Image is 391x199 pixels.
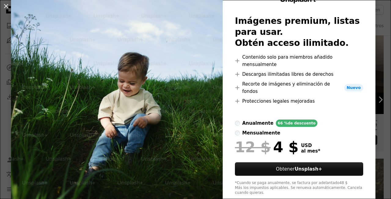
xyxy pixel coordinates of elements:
div: mensualmente [242,129,280,137]
span: Nuevo [344,84,363,91]
input: anualmente66 %de descuento [235,121,240,126]
span: USD [301,143,320,148]
h2: Imágenes premium, listas para usar. Obtén acceso ilimitado. [235,16,363,49]
li: Protecciones legales mejoradas [235,98,363,105]
span: 12 $ [235,139,271,155]
div: anualmente [242,120,273,127]
div: 4 $ [235,139,298,155]
button: ObtenerUnsplash+ [235,162,363,176]
input: mensualmente [235,131,240,135]
strong: Unsplash+ [295,166,322,172]
span: al mes * [301,148,320,154]
li: Contenido solo para miembros añadido mensualmente [235,53,363,68]
li: Recorte de imágenes y eliminación de fondos [235,80,363,95]
li: Descargas ilimitadas libres de derechos [235,71,363,78]
div: *Cuando se paga anualmente, se factura por adelantado 48 $ Más los impuestos aplicables. Se renue... [235,181,363,195]
div: 66 % de descuento [276,120,317,127]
